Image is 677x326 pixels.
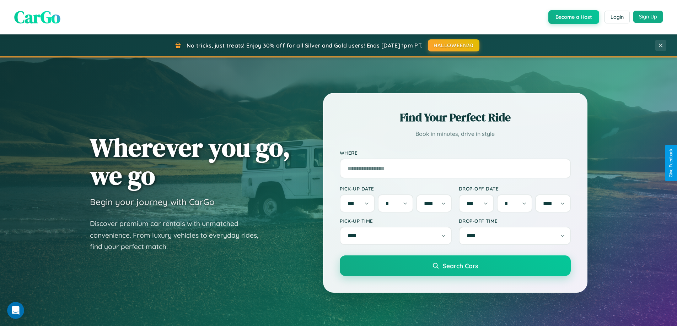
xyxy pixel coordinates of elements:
label: Pick-up Time [340,218,452,224]
label: Drop-off Time [459,218,571,224]
label: Where [340,150,571,156]
button: Become a Host [548,10,599,24]
p: Book in minutes, drive in style [340,129,571,139]
button: Login [605,11,630,23]
h2: Find Your Perfect Ride [340,110,571,125]
h1: Wherever you go, we go [90,133,290,189]
label: Pick-up Date [340,186,452,192]
div: Give Feedback [668,149,673,177]
label: Drop-off Date [459,186,571,192]
h3: Begin your journey with CarGo [90,197,215,207]
p: Discover premium car rentals with unmatched convenience. From luxury vehicles to everyday rides, ... [90,218,268,253]
span: No tricks, just treats! Enjoy 30% off for all Silver and Gold users! Ends [DATE] 1pm PT. [187,42,423,49]
iframe: Intercom live chat [7,302,24,319]
button: Sign Up [633,11,663,23]
span: Search Cars [443,262,478,270]
button: Search Cars [340,255,571,276]
span: CarGo [14,5,60,29]
button: HALLOWEEN30 [428,39,479,51]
